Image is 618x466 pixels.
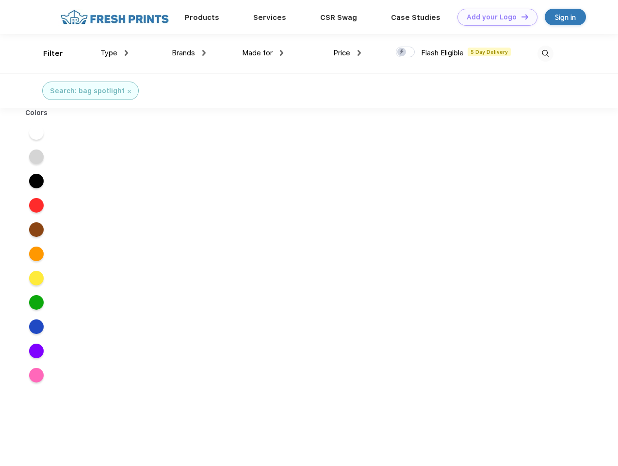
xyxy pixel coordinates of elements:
[18,108,55,118] div: Colors
[202,50,206,56] img: dropdown.png
[58,9,172,26] img: fo%20logo%202.webp
[185,13,219,22] a: Products
[128,90,131,93] img: filter_cancel.svg
[242,49,273,57] span: Made for
[537,46,553,62] img: desktop_search.svg
[467,13,517,21] div: Add your Logo
[172,49,195,57] span: Brands
[358,50,361,56] img: dropdown.png
[43,48,63,59] div: Filter
[545,9,586,25] a: Sign in
[333,49,350,57] span: Price
[468,48,511,56] span: 5 Day Delivery
[521,14,528,19] img: DT
[100,49,117,57] span: Type
[125,50,128,56] img: dropdown.png
[421,49,464,57] span: Flash Eligible
[50,86,125,96] div: Search: bag spotlight
[555,12,576,23] div: Sign in
[280,50,283,56] img: dropdown.png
